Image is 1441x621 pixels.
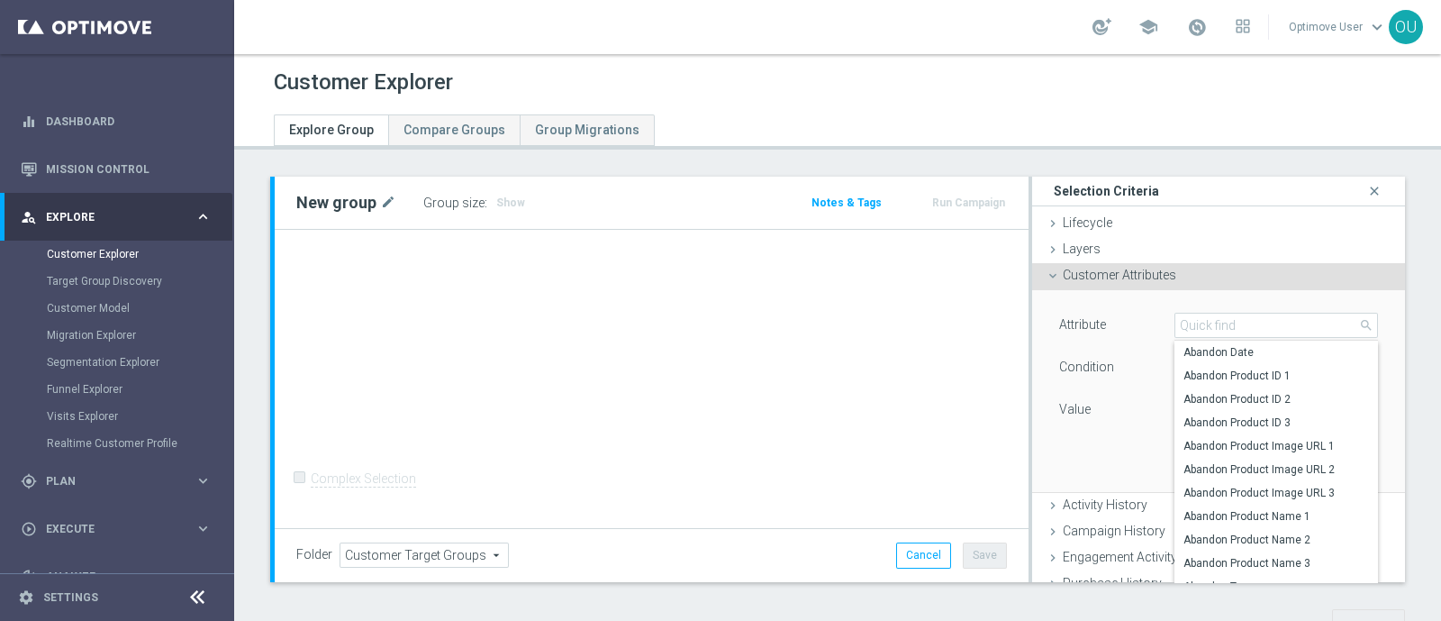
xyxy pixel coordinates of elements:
div: Realtime Customer Profile [47,430,232,457]
span: Group Migrations [535,123,639,137]
a: Realtime Customer Profile [47,436,187,451]
span: Layers [1063,242,1101,256]
h2: New group [296,192,376,214]
i: settings [18,589,34,606]
span: keyboard_arrow_down [1367,17,1387,37]
i: track_changes [21,569,37,585]
span: Explore [46,212,195,223]
span: Engagement Activity [1063,550,1177,564]
span: Abandon Product Name 1 [1183,509,1369,524]
span: Abandon Product Name 3 [1183,556,1369,571]
button: Notes & Tags [810,193,884,213]
span: Abandon Product Image URL 3 [1183,486,1369,500]
input: Quick find [1174,313,1378,338]
a: Visits Explorer [47,409,187,424]
span: search [1359,318,1373,333]
div: Segmentation Explorer [47,349,232,376]
a: Target Group Discovery [47,274,187,288]
button: play_circle_outline Execute keyboard_arrow_right [20,522,213,536]
h3: Selection Criteria [1054,183,1159,199]
a: Segmentation Explorer [47,355,187,370]
button: Save [963,543,1007,568]
span: Campaign History [1063,524,1165,538]
a: Funnel Explorer [47,382,187,397]
i: keyboard_arrow_right [195,520,212,537]
span: school [1138,17,1158,37]
i: gps_fixed [21,473,37,489]
button: track_changes Analyze keyboard_arrow_right [20,570,213,584]
div: Target Group Discovery [47,268,232,295]
span: Explore Group [289,123,374,137]
button: equalizer Dashboard [20,114,213,129]
div: Analyze [21,569,195,585]
a: Settings [43,592,98,603]
a: Migration Explorer [47,328,187,342]
button: Cancel [896,543,951,568]
label: Value [1059,401,1091,417]
i: keyboard_arrow_right [195,208,212,225]
div: Customer Explorer [47,241,232,268]
span: Purchase History [1063,576,1162,590]
span: Abandon Type [1183,580,1369,594]
span: Abandon Product Name 2 [1183,533,1369,547]
span: Customer Attributes [1063,268,1176,282]
span: Activity History [1063,498,1147,512]
i: close [1365,179,1383,204]
label: : [485,196,487,211]
div: Customer Model [47,295,232,322]
div: Migration Explorer [47,322,232,349]
span: Abandon Date [1183,345,1369,360]
i: mode_edit [380,192,396,214]
div: Plan [21,473,195,489]
i: play_circle_outline [21,521,37,537]
i: person_search [21,209,37,225]
i: equalizer [21,114,37,130]
i: keyboard_arrow_right [195,568,212,585]
div: Explore [21,209,195,225]
a: Customer Explorer [47,247,187,261]
span: Plan [46,476,195,487]
a: Customer Model [47,301,187,315]
span: Abandon Product ID 1 [1183,369,1369,383]
span: Analyze [46,571,195,582]
ul: Tabs [274,114,655,146]
label: Folder [296,547,332,562]
a: Mission Control [46,145,212,193]
button: Mission Control [20,162,213,177]
a: Optimove Userkeyboard_arrow_down [1287,14,1389,41]
div: Funnel Explorer [47,376,232,403]
div: Mission Control [21,145,212,193]
label: Group size [423,196,485,211]
span: Abandon Product ID 2 [1183,392,1369,406]
div: Dashboard [21,97,212,145]
div: OU [1389,10,1423,44]
span: Abandon Product ID 3 [1183,416,1369,430]
lable: Attribute [1059,317,1106,332]
span: Abandon Product Image URL 2 [1183,462,1369,477]
lable: Condition [1059,360,1114,374]
button: person_search Explore keyboard_arrow_right [20,210,213,224]
h1: Customer Explorer [274,69,453,96]
span: Abandon Product Image URL 1 [1183,439,1369,453]
span: Execute [46,524,195,534]
button: gps_fixed Plan keyboard_arrow_right [20,474,213,489]
div: Visits Explorer [47,403,232,430]
div: Execute [21,521,195,537]
span: Compare Groups [403,123,505,137]
a: Dashboard [46,97,212,145]
span: Lifecycle [1063,215,1112,230]
i: keyboard_arrow_right [195,472,212,489]
label: Complex Selection [311,470,416,488]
